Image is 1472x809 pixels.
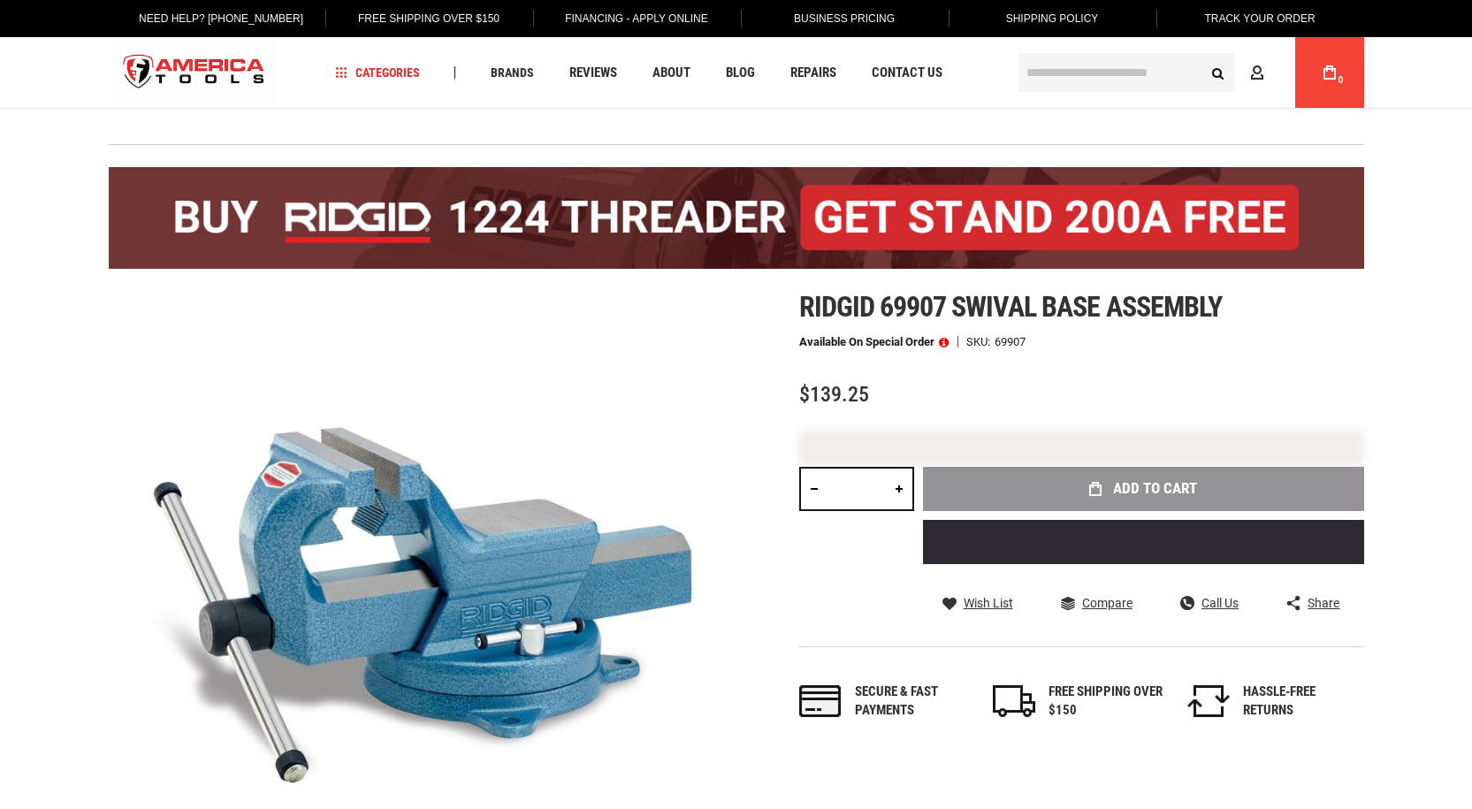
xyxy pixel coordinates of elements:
[993,685,1035,717] img: shipping
[799,336,949,348] p: Available on Special Order
[327,61,428,85] a: Categories
[1187,685,1230,717] img: returns
[335,66,420,79] span: Categories
[109,40,280,106] img: America Tools
[109,167,1364,269] img: BOGO: Buy the RIDGID® 1224 Threader (26092), get the 92467 200A Stand FREE!
[790,66,836,80] span: Repairs
[652,66,690,80] span: About
[1339,75,1344,85] span: 0
[718,61,763,85] a: Blog
[799,382,869,407] span: $139.25
[491,66,534,79] span: Brands
[1006,12,1099,25] span: Shipping Policy
[1082,597,1133,609] span: Compare
[995,336,1026,347] div: 69907
[726,66,755,80] span: Blog
[644,61,698,85] a: About
[942,595,1013,611] a: Wish List
[483,61,542,85] a: Brands
[561,61,625,85] a: Reviews
[569,66,617,80] span: Reviews
[1201,597,1239,609] span: Call Us
[782,61,844,85] a: Repairs
[864,61,950,85] a: Contact Us
[964,597,1013,609] span: Wish List
[872,66,942,80] span: Contact Us
[1180,595,1239,611] a: Call Us
[799,685,842,717] img: payments
[1061,595,1133,611] a: Compare
[1049,683,1163,721] div: FREE SHIPPING OVER $150
[1201,56,1235,89] button: Search
[799,290,1222,324] span: Ridgid 69907 swival base assembly
[1313,37,1346,108] a: 0
[109,40,280,106] a: store logo
[1243,683,1358,721] div: HASSLE-FREE RETURNS
[855,683,970,721] div: Secure & fast payments
[966,336,995,347] strong: SKU
[1308,597,1339,609] span: Share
